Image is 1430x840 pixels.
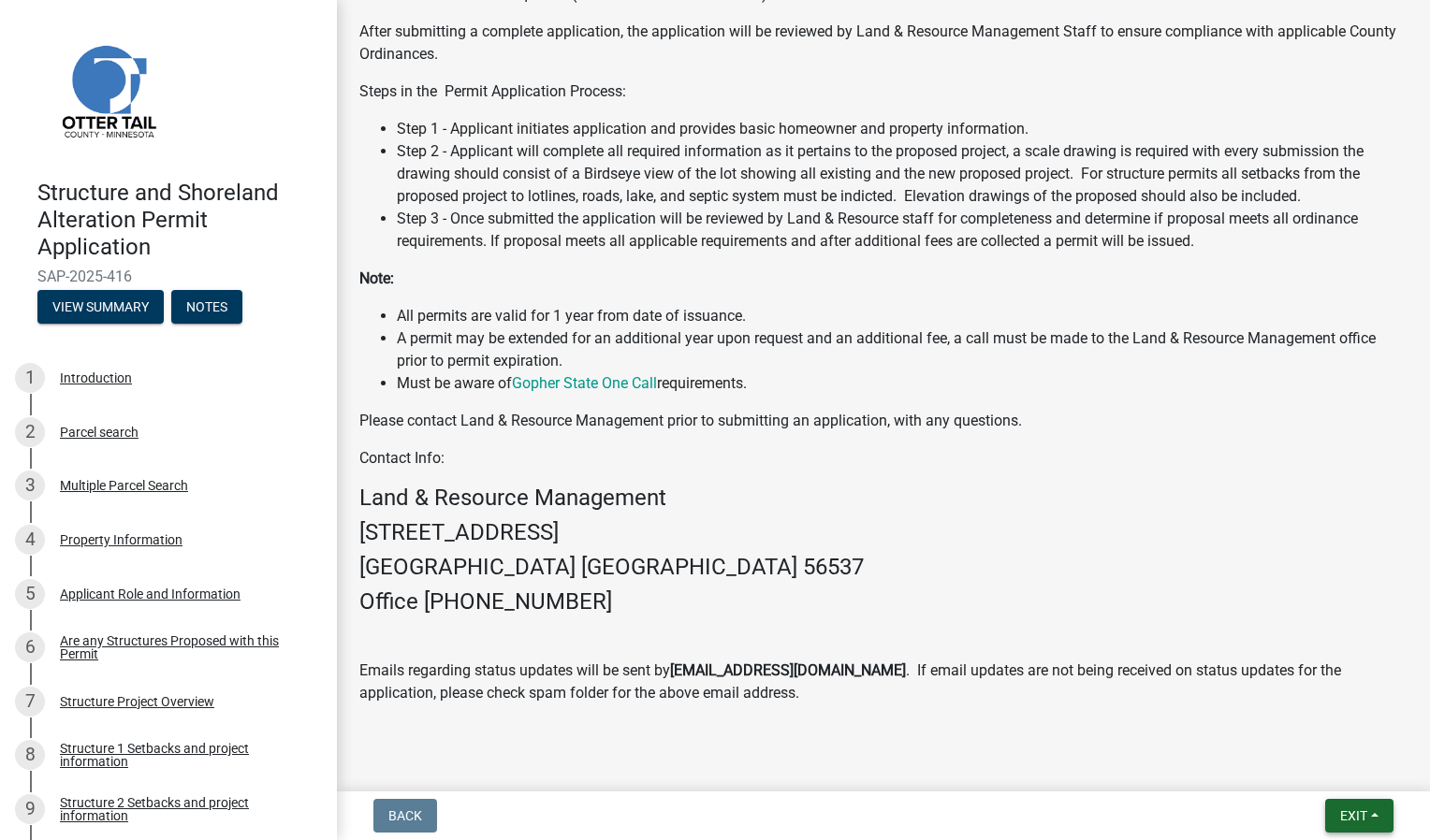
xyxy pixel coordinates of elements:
[60,796,307,822] div: Structure 2 Setbacks and project information
[15,417,45,447] div: 2
[37,268,299,285] span: SAP-2025-416
[15,579,45,609] div: 5
[60,533,182,546] div: Property Information
[397,305,1408,327] li: All permits are valid for 1 year from date of issuance.
[60,371,132,384] div: Introduction
[397,208,1408,253] li: Step 3 - Once submitted the application will be reviewed by Land & Resource staff for completenes...
[359,588,1408,616] h4: Office [PHONE_NUMBER]
[1325,799,1394,833] button: Exit
[171,301,242,316] wm-modal-confirm: Notes
[15,794,45,824] div: 9
[359,659,1408,704] p: Emails regarding status updates will be sent by . If email updates are not being received on stat...
[397,140,1408,208] li: Step 2 - Applicant will complete all required information as it pertains to the proposed project,...
[37,20,178,160] img: Otter Tail County, Minnesota
[171,290,242,324] button: Notes
[359,554,1408,581] h4: [GEOGRAPHIC_DATA] [GEOGRAPHIC_DATA] 56537
[359,21,1408,65] p: After submitting a complete application, the application will be reviewed by Land & Resource Mana...
[1340,808,1367,823] span: Exit
[60,742,307,768] div: Structure 1 Setbacks and project information
[15,525,45,555] div: 4
[359,410,1408,432] p: Please contact Land & Resource Management prior to submitting an application, with any questions.
[373,799,437,833] button: Back
[60,695,214,708] div: Structure Project Overview
[15,632,45,662] div: 6
[670,661,906,679] strong: [EMAIL_ADDRESS][DOMAIN_NAME]
[15,687,45,717] div: 7
[60,479,188,492] div: Multiple Parcel Search
[37,301,164,316] wm-modal-confirm: Summary
[359,519,1408,546] h4: [STREET_ADDRESS]
[359,485,1408,512] h4: Land & Resource Management
[60,426,139,439] div: Parcel search
[60,587,241,601] div: Applicant Role and Information
[15,740,45,770] div: 8
[37,290,164,324] button: View Summary
[37,180,322,260] h4: Structure and Shoreland Alteration Permit Application
[15,471,45,500] div: 3
[359,447,1408,470] p: Contact Info:
[359,80,1408,103] p: Steps in the Permit Application Process:
[512,374,657,392] a: Gopher State One Call
[397,118,1408,140] li: Step 1 - Applicant initiates application and provides basic homeowner and property information.
[60,634,307,660] div: Are any Structures Proposed with this Permit
[388,808,422,823] span: Back
[397,327,1408,372] li: A permit may be extended for an additional year upon request and an additional fee, a call must b...
[359,269,394,287] strong: Note:
[15,363,45,393] div: 1
[397,372,1408,395] li: Must be aware of requirements.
